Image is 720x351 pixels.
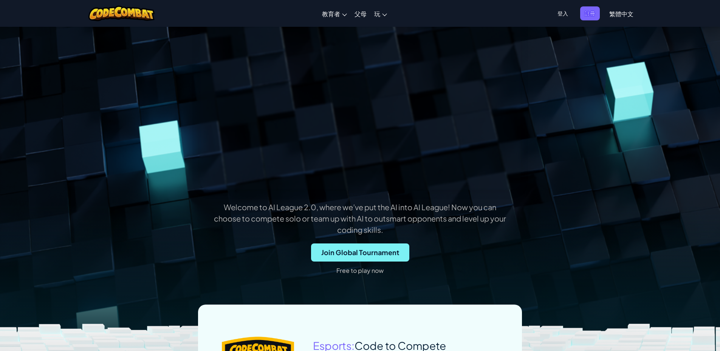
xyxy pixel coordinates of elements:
[311,243,409,262] button: Join Global Tournament
[318,3,351,24] a: 教育者
[580,6,600,20] button: 註冊
[89,225,632,235] p: coding skills.
[322,10,340,18] span: 教育者
[605,3,637,24] a: 繁體中文
[553,6,573,20] button: 登入
[609,10,633,18] span: 繁體中文
[336,265,384,277] p: Free to play now
[89,213,632,224] p: choose to compete solo or team up with AI to outsmart opponents and level up your
[374,10,380,18] span: 玩
[88,6,155,21] img: CodeCombat logo
[351,3,370,24] a: 父母
[370,3,391,24] a: 玩
[89,202,632,212] p: Welcome to AI League 2.0, where we’ve put the AI into AI League! Now you can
